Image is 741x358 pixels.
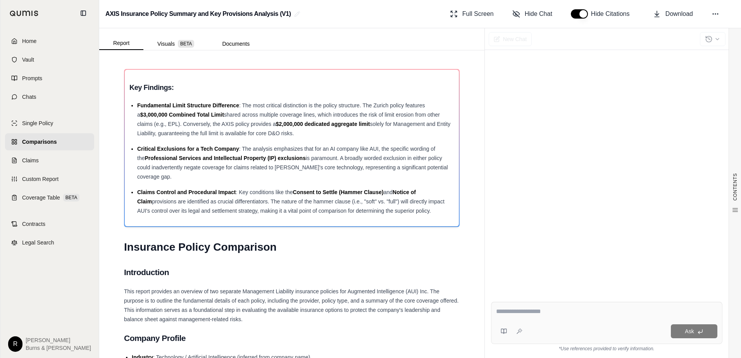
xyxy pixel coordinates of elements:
[22,138,57,146] span: Comparisons
[5,70,94,87] a: Prompts
[5,152,94,169] a: Claims
[22,56,34,64] span: Vault
[137,189,236,195] span: Claims Control and Procedural Impact
[732,173,738,201] span: CONTENTS
[650,6,696,22] button: Download
[137,198,445,214] span: provisions are identified as crucial differentiators. The nature of the hammer clause (i.e., "sof...
[5,88,94,105] a: Chats
[129,81,454,95] h3: Key Findings:
[5,189,94,206] a: Coverage TableBETA
[124,330,460,346] h2: Company Profile
[5,234,94,251] a: Legal Search
[26,336,91,344] span: [PERSON_NAME]
[5,51,94,68] a: Vault
[236,189,293,195] span: : Key conditions like the
[5,115,94,132] a: Single Policy
[22,157,39,164] span: Claims
[5,170,94,188] a: Custom Report
[447,6,497,22] button: Full Screen
[293,189,383,195] span: Consent to Settle (Hammer Clause)
[665,9,693,19] span: Download
[671,324,717,338] button: Ask
[137,189,416,205] span: Notice of Claim
[10,10,39,16] img: Qumis Logo
[124,236,460,258] h1: Insurance Policy Comparison
[22,220,45,228] span: Contracts
[509,6,555,22] button: Hide Chat
[137,102,239,108] span: Fundamental Limit Structure Difference
[178,40,194,48] span: BETA
[276,121,370,127] span: $2,000,000 dedicated aggregate limit
[22,74,42,82] span: Prompts
[137,102,425,118] span: : The most critical distinction is the policy structure. The Zurich policy features a
[22,175,59,183] span: Custom Report
[143,38,208,50] button: Visuals
[124,288,458,322] span: This report provides an overview of two separate Management Liability insurance policies for Augm...
[140,112,224,118] span: $3,000,000 Combined Total Limit
[208,38,264,50] button: Documents
[22,93,36,101] span: Chats
[77,7,90,19] button: Collapse sidebar
[137,146,239,152] span: Critical Exclusions for a Tech Company
[525,9,552,19] span: Hide Chat
[491,344,722,352] div: *Use references provided to verify information.
[8,336,22,352] div: R
[22,119,53,127] span: Single Policy
[145,155,305,161] span: Professional Services and Intellectual Property (IP) exclusions
[124,264,460,281] h2: Introduction
[99,37,143,50] button: Report
[137,112,440,127] span: shared across multiple coverage lines, which introduces the risk of limit erosion from other clai...
[22,37,36,45] span: Home
[22,239,54,246] span: Legal Search
[5,215,94,232] a: Contracts
[137,146,435,161] span: : The analysis emphasizes that for an AI company like AUI, the specific wording of the
[5,133,94,150] a: Comparisons
[63,194,79,201] span: BETA
[685,328,694,334] span: Ask
[26,344,91,352] span: Burns & [PERSON_NAME]
[105,7,291,21] h2: AXIS Insurance Policy Summary and Key Provisions Analysis (V1)
[591,9,634,19] span: Hide Citations
[5,33,94,50] a: Home
[462,9,494,19] span: Full Screen
[22,194,60,201] span: Coverage Table
[137,155,448,180] span: is paramount. A broadly worded exclusion in either policy could inadvertently negate coverage for...
[384,189,393,195] span: and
